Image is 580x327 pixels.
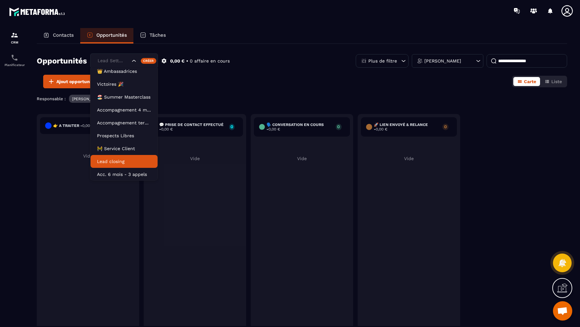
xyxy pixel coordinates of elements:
h2: Opportunités [37,54,87,67]
img: formation [11,31,18,39]
div: Ouvrir le chat [553,301,572,321]
span: Liste [551,79,562,84]
h6: 👉 A traiter - [53,123,94,128]
p: Acc. 6 mois - 3 appels [97,171,151,178]
button: Liste [541,77,566,86]
a: Contacts [37,28,80,43]
span: Carte [524,79,536,84]
p: 0 [336,124,342,129]
button: Carte [513,77,540,86]
p: 0 [442,124,449,129]
p: 0 [229,124,235,129]
p: [PERSON_NAME] [72,97,104,101]
p: Plus de filtre [368,59,397,63]
p: Vide [361,156,457,161]
h6: 🚀 Lien envoyé & Relance - [374,122,439,131]
span: Ajout opportunité [56,78,96,85]
div: Créer [141,58,157,64]
p: Vide [147,156,243,161]
input: Search for option [96,57,130,64]
p: 0 affaire en cours [190,58,230,64]
p: Opportunités [96,32,127,38]
button: Ajout opportunité [43,75,100,88]
span: 0,00 € [82,123,94,128]
div: Search for option [90,53,158,68]
span: 0,00 € [268,127,280,131]
p: • [186,58,188,64]
a: Tâches [133,28,172,43]
h6: 🗣️ Conversation en cours - [266,122,332,131]
p: Vide [254,156,350,161]
span: 0,00 € [376,127,387,131]
a: Opportunités [80,28,133,43]
p: Accompagnement terminé [97,120,151,126]
p: CRM [2,41,27,44]
p: Planificateur [2,63,27,67]
p: 🚧 Service Client [97,145,151,152]
span: 0,00 € [161,127,173,131]
p: Prospects Libres [97,132,151,139]
p: Contacts [53,32,74,38]
p: 🏖️ Summer Masterclass [97,94,151,100]
a: formationformationCRM [2,26,27,49]
img: scheduler [11,54,18,62]
p: 👑 Ambassadrices [97,68,151,74]
a: schedulerschedulerPlanificateur [2,49,27,72]
p: Accompagnement 4 mois [97,107,151,113]
p: [PERSON_NAME] [424,59,461,63]
p: Tâches [150,32,166,38]
p: Responsable : [37,96,66,101]
p: 0,00 € [170,58,185,64]
p: Lead closing [97,158,151,165]
img: logo [9,6,67,18]
h6: 💬 Prise de contact effectué - [159,122,226,131]
p: Vide [40,153,136,159]
p: Victoires 🎉 [97,81,151,87]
